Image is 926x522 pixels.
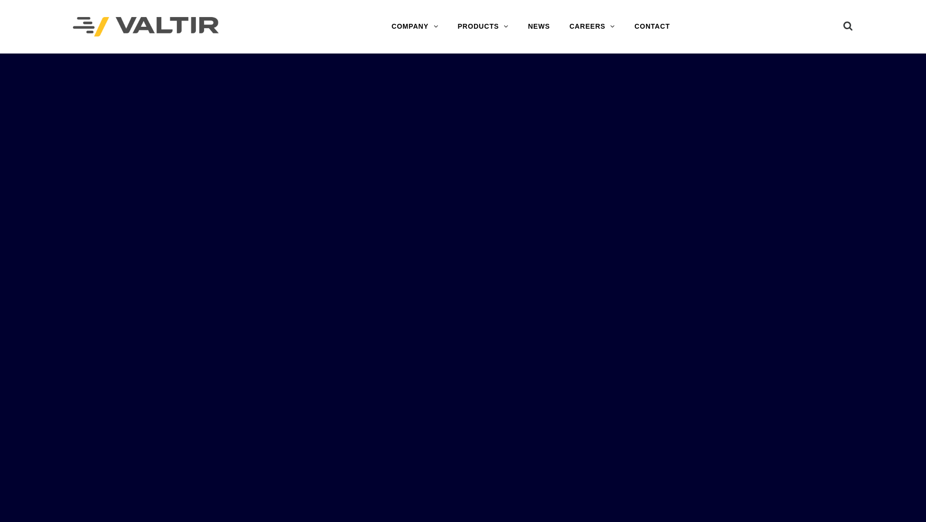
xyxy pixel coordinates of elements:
[448,17,518,36] a: PRODUCTS
[518,17,559,36] a: NEWS
[382,17,448,36] a: COMPANY
[559,17,625,36] a: CAREERS
[625,17,680,36] a: CONTACT
[73,17,219,37] img: Valtir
